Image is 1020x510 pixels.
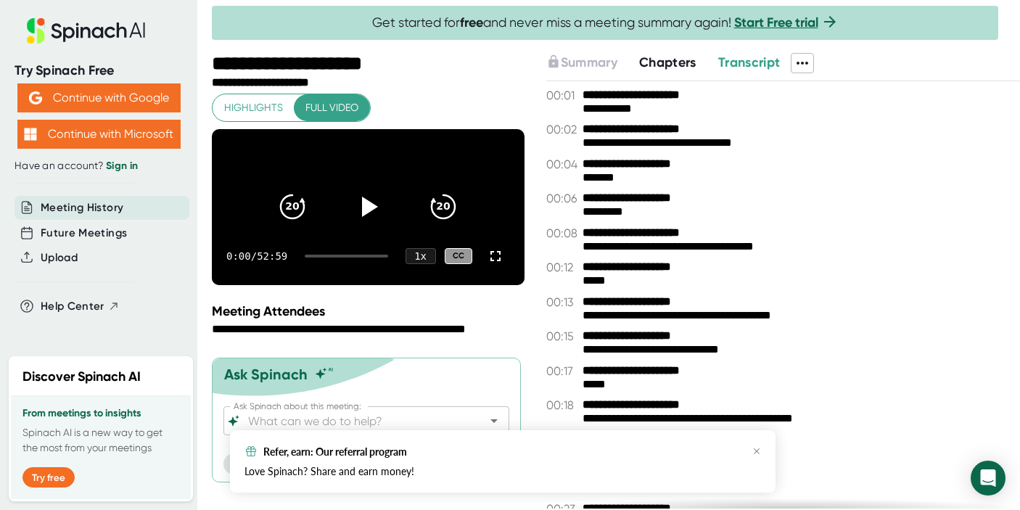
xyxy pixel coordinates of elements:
[546,123,579,136] span: 00:02
[561,54,617,70] span: Summary
[546,329,579,343] span: 00:15
[718,53,781,73] button: Transcript
[15,62,183,79] div: Try Spinach Free
[223,453,313,474] button: Ask
[546,398,579,412] span: 00:18
[546,53,639,73] div: Upgrade to access
[718,54,781,70] span: Transcript
[29,91,42,104] img: Aehbyd4JwY73AAAAAElFTkSuQmCC
[460,15,483,30] b: free
[546,364,579,378] span: 00:17
[224,99,283,117] span: Highlights
[445,248,472,265] div: CC
[484,411,504,431] button: Open
[639,53,696,73] button: Chapters
[106,160,138,172] a: Sign in
[294,94,370,121] button: Full video
[41,250,78,266] button: Upload
[226,250,287,262] div: 0:00 / 52:59
[546,53,617,73] button: Summary
[22,367,141,387] h2: Discover Spinach AI
[41,225,127,242] button: Future Meetings
[546,295,579,309] span: 00:13
[734,15,818,30] a: Start Free trial
[546,192,579,205] span: 00:06
[22,467,75,488] button: Try free
[546,226,579,240] span: 00:08
[41,298,104,315] span: Help Center
[971,461,1005,495] div: Open Intercom Messenger
[22,408,179,419] h3: From meetings to insights
[212,303,528,319] div: Meeting Attendees
[17,83,181,112] button: Continue with Google
[41,200,123,216] button: Meeting History
[406,248,436,264] div: 1 x
[639,54,696,70] span: Chapters
[15,160,183,173] div: Have an account?
[245,411,462,431] input: What can we do to help?
[372,15,839,31] span: Get started for and never miss a meeting summary again!
[17,120,181,149] button: Continue with Microsoft
[546,260,579,274] span: 00:12
[41,298,120,315] button: Help Center
[213,94,295,121] button: Highlights
[224,366,308,383] div: Ask Spinach
[546,89,579,102] span: 00:01
[305,99,358,117] span: Full video
[546,157,579,171] span: 00:04
[22,425,179,456] p: Spinach AI is a new way to get the most from your meetings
